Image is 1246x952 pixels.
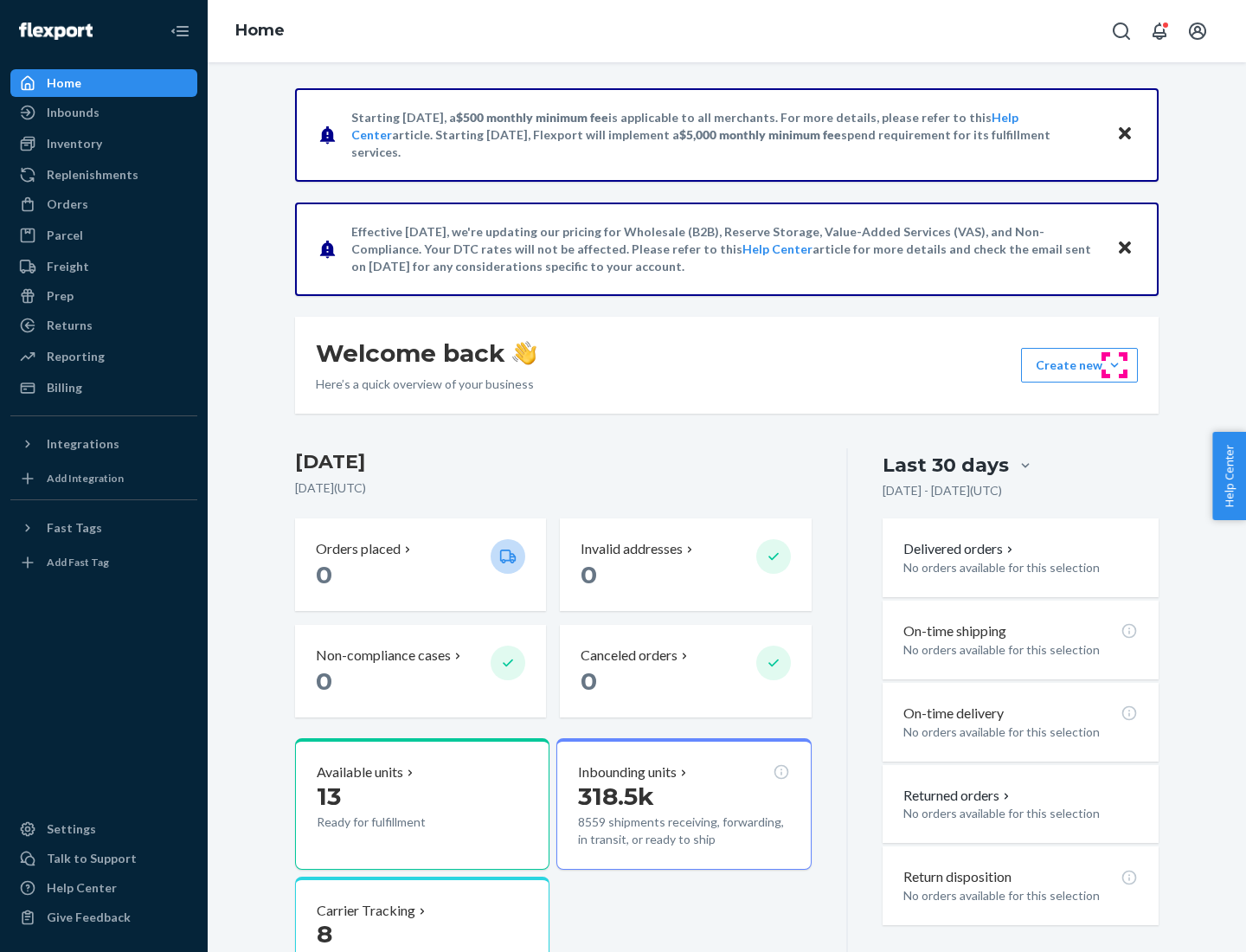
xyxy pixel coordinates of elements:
[512,341,536,365] img: hand-wave emoji
[295,479,812,497] p: [DATE] ( UTC )
[10,343,197,370] a: Reporting
[316,376,536,393] p: Here’s a quick overview of your business
[10,282,197,310] a: Prep
[317,762,403,782] p: Available units
[581,646,678,666] p: Canceled orders
[10,190,197,218] a: Orders
[235,21,285,40] a: Home
[316,539,401,559] p: Orders placed
[47,196,88,213] div: Orders
[295,518,546,611] button: Orders placed 0
[10,815,197,843] a: Settings
[10,222,197,249] a: Parcel
[47,74,81,92] div: Home
[295,738,549,870] button: Available units13Ready for fulfillment
[47,258,89,275] div: Freight
[47,348,105,365] div: Reporting
[316,338,536,369] h1: Welcome back
[47,471,124,486] div: Add Integration
[1104,14,1139,48] button: Open Search Box
[581,539,683,559] p: Invalid addresses
[317,919,332,949] span: 8
[47,435,119,453] div: Integrations
[742,241,812,256] a: Help Center
[10,874,197,902] a: Help Center
[10,253,197,280] a: Freight
[10,465,197,492] a: Add Integration
[10,130,197,158] a: Inventory
[163,14,197,48] button: Close Navigation
[10,430,197,458] button: Integrations
[10,514,197,542] button: Fast Tags
[317,814,477,831] p: Ready for fulfillment
[351,109,1100,161] p: Starting [DATE], a is applicable to all merchants. For more details, please refer to this article...
[10,312,197,339] a: Returns
[883,482,1002,499] p: [DATE] - [DATE] ( UTC )
[578,814,789,848] p: 8559 shipments receiving, forwarding, in transit, or ready to ship
[1142,14,1177,48] button: Open notifications
[903,704,1004,724] p: On-time delivery
[560,518,811,611] button: Invalid addresses 0
[295,448,812,476] h3: [DATE]
[351,223,1100,275] p: Effective [DATE], we're updating our pricing for Wholesale (B2B), Reserve Storage, Value-Added Se...
[47,135,102,152] div: Inventory
[47,317,93,334] div: Returns
[47,287,74,305] div: Prep
[1021,348,1138,383] button: Create new
[903,867,1012,887] p: Return disposition
[883,452,1009,479] div: Last 30 days
[10,845,197,872] a: Talk to Support
[47,166,138,183] div: Replenishments
[1212,432,1246,520] button: Help Center
[556,738,811,870] button: Inbounding units318.5k8559 shipments receiving, forwarding, in transit, or ready to ship
[10,99,197,126] a: Inbounds
[1114,236,1136,261] button: Close
[222,6,299,56] ol: breadcrumbs
[47,379,82,396] div: Billing
[295,625,546,717] button: Non-compliance cases 0
[1180,14,1215,48] button: Open account menu
[903,786,1013,806] button: Returned orders
[10,69,197,97] a: Home
[47,104,100,121] div: Inbounds
[317,782,341,811] span: 13
[47,820,96,838] div: Settings
[47,909,131,926] div: Give Feedback
[581,560,597,589] span: 0
[47,850,137,867] div: Talk to Support
[316,560,332,589] span: 0
[10,904,197,931] button: Give Feedback
[10,374,197,402] a: Billing
[581,666,597,696] span: 0
[1114,122,1136,147] button: Close
[456,110,608,125] span: $500 monthly minimum fee
[47,519,102,537] div: Fast Tags
[903,559,1138,576] p: No orders available for this selection
[316,646,451,666] p: Non-compliance cases
[47,879,117,897] div: Help Center
[903,887,1138,904] p: No orders available for this selection
[317,901,415,921] p: Carrier Tracking
[560,625,811,717] button: Canceled orders 0
[316,666,332,696] span: 0
[903,805,1138,822] p: No orders available for this selection
[903,641,1138,659] p: No orders available for this selection
[10,549,197,576] a: Add Fast Tag
[903,539,1017,559] button: Delivered orders
[578,782,654,811] span: 318.5k
[903,621,1006,641] p: On-time shipping
[47,555,109,569] div: Add Fast Tag
[679,127,841,142] span: $5,000 monthly minimum fee
[19,23,93,40] img: Flexport logo
[903,724,1138,741] p: No orders available for this selection
[578,762,677,782] p: Inbounding units
[10,161,197,189] a: Replenishments
[47,227,83,244] div: Parcel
